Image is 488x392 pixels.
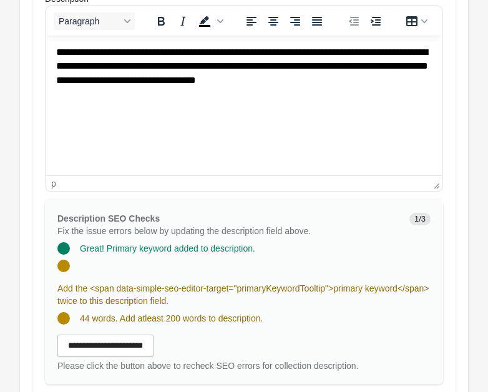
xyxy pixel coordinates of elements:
button: Increase indent [365,12,386,30]
div: p [51,179,56,189]
span: 1/3 [409,213,431,225]
button: Justify [306,12,328,30]
button: Italic [172,12,193,30]
button: Bold [150,12,172,30]
button: Align center [263,12,284,30]
div: Press the Up and Down arrow keys to resize the editor. [429,176,442,191]
button: Table [402,12,432,30]
span: 44 words. Add atleast 200 words to description. [80,313,263,323]
div: Please click the button above to recheck SEO errors for collection description. [57,360,431,372]
span: Description SEO Checks [57,213,160,223]
p: Fix the issue errors below by updating the description field above. [57,225,399,237]
iframe: Rich Text Area [46,36,442,175]
span: Great! Primary keyword added to description. [80,243,255,253]
button: Align right [285,12,306,30]
button: Align left [241,12,262,30]
span: Paragraph [59,16,120,26]
button: Decrease indent [343,12,364,30]
button: Blocks [54,12,135,30]
span: Add the <span data-simple-seo-editor-target="primaryKeywordTooltip">primary keyword</span> twice ... [57,283,429,306]
div: Background color [194,12,225,30]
